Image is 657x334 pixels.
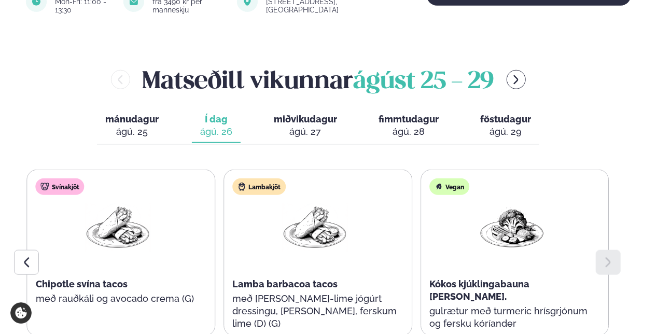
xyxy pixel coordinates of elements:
div: Svínakjöt [36,178,85,195]
span: Lamba barbacoa tacos [232,279,338,289]
button: mánudagur ágú. 25 [97,109,167,143]
img: pork.svg [41,183,49,191]
p: með [PERSON_NAME]-lime jógúrt dressingu, [PERSON_NAME], ferskum lime (D) (G) [232,293,397,330]
button: Í dag ágú. 26 [192,109,241,143]
span: mánudagur [105,114,159,124]
img: Wraps.png [85,203,151,252]
img: Vegan.svg [435,183,443,191]
p: gulrætur með turmeric hrísgrjónum og fersku kóríander [429,305,594,330]
span: Í dag [200,113,232,126]
span: föstudagur [480,114,531,124]
div: Vegan [429,178,469,195]
div: Lambakjöt [232,178,286,195]
div: ágú. 29 [480,126,531,138]
div: ágú. 27 [274,126,337,138]
span: ágúst 25 - 29 [354,71,494,93]
button: menu-btn-right [507,70,526,89]
span: miðvikudagur [274,114,337,124]
button: föstudagur ágú. 29 [472,109,539,143]
a: link [266,4,390,16]
span: Chipotle svína tacos [36,279,128,289]
span: fimmtudagur [379,114,439,124]
a: Cookie settings [10,302,32,324]
p: með rauðkáli og avocado crema (G) [36,293,201,305]
div: ágú. 28 [379,126,439,138]
button: menu-btn-left [111,70,130,89]
img: Wraps.png [282,203,348,252]
div: ágú. 25 [105,126,159,138]
span: Kókos kjúklingabauna [PERSON_NAME]. [429,279,529,302]
button: miðvikudagur ágú. 27 [265,109,345,143]
img: Lamb.svg [237,183,246,191]
img: Vegan.png [479,203,545,252]
h2: Matseðill vikunnar [143,63,494,96]
button: fimmtudagur ágú. 28 [370,109,447,143]
div: ágú. 26 [200,126,232,138]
